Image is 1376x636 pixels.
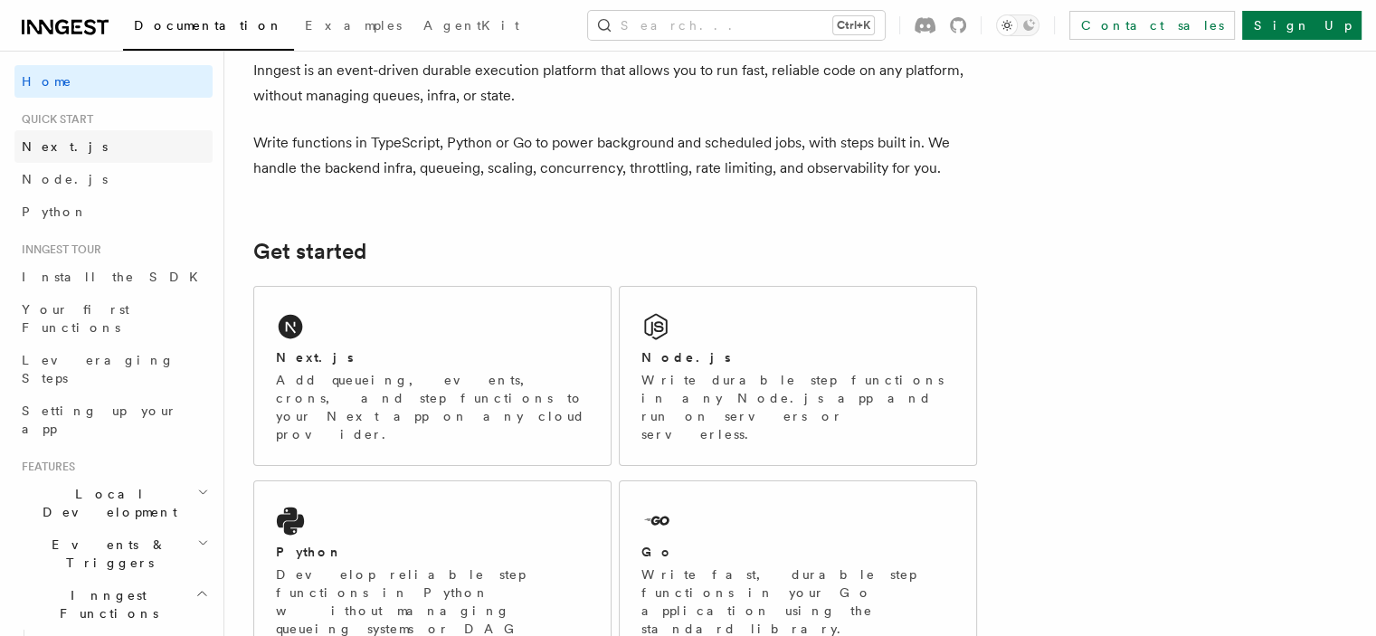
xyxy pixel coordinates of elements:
[14,242,101,257] span: Inngest tour
[1069,11,1235,40] a: Contact sales
[14,65,213,98] a: Home
[253,130,977,181] p: Write functions in TypeScript, Python or Go to power background and scheduled jobs, with steps bu...
[641,348,731,366] h2: Node.js
[305,18,402,33] span: Examples
[14,579,213,630] button: Inngest Functions
[253,286,612,466] a: Next.jsAdd queueing, events, crons, and step functions to your Next app on any cloud provider.
[22,353,175,385] span: Leveraging Steps
[14,485,197,521] span: Local Development
[14,130,213,163] a: Next.js
[294,5,413,49] a: Examples
[134,18,283,33] span: Documentation
[22,270,209,284] span: Install the SDK
[14,261,213,293] a: Install the SDK
[14,163,213,195] a: Node.js
[641,543,674,561] h2: Go
[1242,11,1362,40] a: Sign Up
[588,11,885,40] button: Search...Ctrl+K
[14,478,213,528] button: Local Development
[14,112,93,127] span: Quick start
[413,5,530,49] a: AgentKit
[14,195,213,228] a: Python
[14,536,197,572] span: Events & Triggers
[253,239,366,264] a: Get started
[14,394,213,445] a: Setting up your app
[14,344,213,394] a: Leveraging Steps
[22,172,108,186] span: Node.js
[123,5,294,51] a: Documentation
[641,371,954,443] p: Write durable step functions in any Node.js app and run on servers or serverless.
[253,58,977,109] p: Inngest is an event-driven durable execution platform that allows you to run fast, reliable code ...
[14,293,213,344] a: Your first Functions
[14,528,213,579] button: Events & Triggers
[22,204,88,219] span: Python
[22,302,129,335] span: Your first Functions
[276,543,343,561] h2: Python
[996,14,1039,36] button: Toggle dark mode
[619,286,977,466] a: Node.jsWrite durable step functions in any Node.js app and run on servers or serverless.
[22,72,72,90] span: Home
[22,403,177,436] span: Setting up your app
[833,16,874,34] kbd: Ctrl+K
[14,460,75,474] span: Features
[276,371,589,443] p: Add queueing, events, crons, and step functions to your Next app on any cloud provider.
[423,18,519,33] span: AgentKit
[22,139,108,154] span: Next.js
[276,348,354,366] h2: Next.js
[14,586,195,622] span: Inngest Functions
